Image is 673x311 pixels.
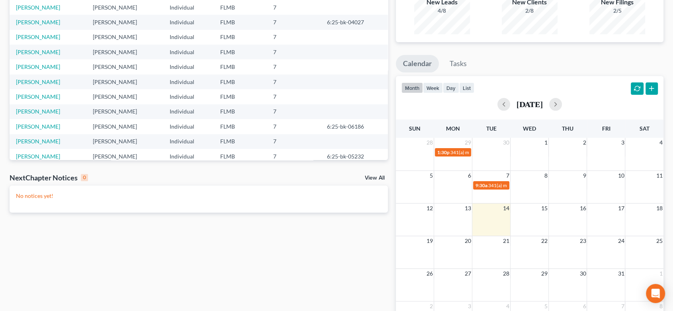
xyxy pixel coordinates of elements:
[502,7,558,15] div: 2/8
[426,138,434,147] span: 28
[365,175,385,181] a: View All
[414,7,470,15] div: 4/8
[16,153,60,160] a: [PERSON_NAME]
[86,119,163,134] td: [PERSON_NAME]
[488,182,565,188] span: 341(a) meeting for [PERSON_NAME]
[464,269,472,278] span: 27
[540,203,548,213] span: 15
[505,301,510,311] span: 4
[267,74,321,89] td: 7
[426,236,434,246] span: 19
[16,93,60,100] a: [PERSON_NAME]
[86,134,163,149] td: [PERSON_NAME]
[620,301,625,311] span: 7
[321,119,388,134] td: 6:25-bk-06186
[16,4,60,11] a: [PERSON_NAME]
[589,7,645,15] div: 2/5
[544,301,548,311] span: 5
[486,125,497,132] span: Tue
[163,119,214,134] td: Individual
[467,171,472,180] span: 6
[464,203,472,213] span: 13
[321,149,388,164] td: 6:25-bk-05232
[16,123,60,130] a: [PERSON_NAME]
[163,134,214,149] td: Individual
[267,89,321,104] td: 7
[10,173,88,182] div: NextChapter Notices
[401,82,423,93] button: month
[214,119,266,134] td: FLMB
[86,74,163,89] td: [PERSON_NAME]
[163,104,214,119] td: Individual
[86,59,163,74] td: [PERSON_NAME]
[655,171,663,180] span: 11
[163,45,214,59] td: Individual
[163,74,214,89] td: Individual
[396,55,439,72] a: Calendar
[582,301,587,311] span: 6
[646,284,665,303] div: Open Intercom Messenger
[81,174,88,181] div: 0
[214,30,266,45] td: FLMB
[16,63,60,70] a: [PERSON_NAME]
[86,89,163,104] td: [PERSON_NAME]
[617,171,625,180] span: 10
[267,59,321,74] td: 7
[579,269,587,278] span: 30
[214,59,266,74] td: FLMB
[214,134,266,149] td: FLMB
[267,45,321,59] td: 7
[321,15,388,29] td: 6:25-bk-04027
[86,149,163,164] td: [PERSON_NAME]
[562,125,573,132] span: Thu
[267,30,321,45] td: 7
[163,89,214,104] td: Individual
[429,171,434,180] span: 5
[639,125,649,132] span: Sat
[214,149,266,164] td: FLMB
[426,203,434,213] span: 12
[443,82,459,93] button: day
[502,236,510,246] span: 21
[505,171,510,180] span: 7
[617,236,625,246] span: 24
[540,269,548,278] span: 29
[16,138,60,145] a: [PERSON_NAME]
[523,125,536,132] span: Wed
[582,171,587,180] span: 9
[544,138,548,147] span: 1
[617,203,625,213] span: 17
[423,82,443,93] button: week
[267,104,321,119] td: 7
[579,236,587,246] span: 23
[579,203,587,213] span: 16
[426,269,434,278] span: 26
[464,236,472,246] span: 20
[464,138,472,147] span: 29
[475,182,487,188] span: 9:30a
[450,149,527,155] span: 341(a) meeting for [PERSON_NAME]
[86,45,163,59] td: [PERSON_NAME]
[437,149,450,155] span: 1:30p
[459,82,474,93] button: list
[409,125,421,132] span: Sun
[267,134,321,149] td: 7
[659,138,663,147] span: 4
[267,119,321,134] td: 7
[655,203,663,213] span: 18
[86,15,163,29] td: [PERSON_NAME]
[214,89,266,104] td: FLMB
[16,19,60,25] a: [PERSON_NAME]
[540,236,548,246] span: 22
[516,100,543,108] h2: [DATE]
[163,149,214,164] td: Individual
[502,269,510,278] span: 28
[544,171,548,180] span: 8
[16,108,60,115] a: [PERSON_NAME]
[163,30,214,45] td: Individual
[602,125,610,132] span: Fri
[163,59,214,74] td: Individual
[659,269,663,278] span: 1
[214,104,266,119] td: FLMB
[267,149,321,164] td: 7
